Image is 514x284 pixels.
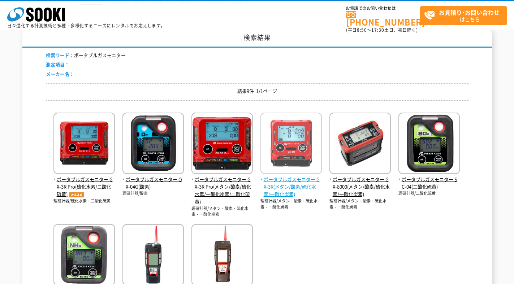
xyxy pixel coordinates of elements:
img: GX-8000(メタン/酸素/硫化水素/一酸化炭素) [329,113,391,176]
p: 理研計器/硫化水素・二酸化硫黄 [53,198,115,204]
span: ポータブルガスモニター GX-3R Pro(硫化水素/二酸化硫黄) [53,176,115,198]
p: 理研計器/メタン・酸素・硫化水素・一酸化炭素 [191,206,253,218]
span: ポータブルガスモニター GX-8000(メタン/酸素/硫化水素/一酸化炭素) [329,176,391,198]
img: SC-04(二酸化硫黄) [398,113,460,176]
span: (平日 ～ 土日、祝日除く) [346,27,418,33]
p: 日々進化する計測技術と多種・多様化するニーズにレンタルでお応えします。 [7,23,165,28]
span: ポータブルガスモニター SC-04(二酸化硫黄) [398,176,460,191]
a: ポータブルガスモニター GX-3R Pro(メタン/酸素/硫化水素/一酸化炭素/二酸化硫黄) [191,168,253,206]
span: メーカー名： [46,70,74,77]
img: GX-3R Pro(メタン/酸素/硫化水素/一酸化炭素/二酸化硫黄) [191,113,253,176]
span: お電話でのお問い合わせは [346,6,420,10]
strong: お見積り･お問い合わせ [439,8,500,17]
li: ポータブルガスモニター [46,52,126,59]
a: ポータブルガスモニター GX-8000(メタン/酸素/硫化水素/一酸化炭素) [329,168,391,198]
h1: 検索結果 [22,29,492,48]
a: ポータブルガスモニター GX-3R Pro(硫化水素/二酸化硫黄)オススメ [53,168,115,198]
span: ポータブルガスモニター GX-3R Pro(メタン/酸素/硫化水素/一酸化炭素/二酸化硫黄) [191,176,253,206]
a: [PHONE_NUMBER] [346,11,420,26]
img: OX-04G(酸素) [122,113,184,176]
a: ポータブルガスモニター GX-3R(メタン/酸素/硫化水素/一酸化炭素) [260,168,322,198]
img: GX-3R Pro(硫化水素/二酸化硫黄) [53,113,115,176]
span: 検索ワード： [46,52,74,58]
p: 結果9件 1/1ページ [46,87,468,95]
p: 理研計器/メタン・酸素・硫化水素・一酸化炭素 [260,198,322,210]
span: ポータブルガスモニター OX-04G(酸素) [122,176,184,191]
span: ポータブルガスモニター GX-3R(メタン/酸素/硫化水素/一酸化炭素) [260,176,322,198]
p: 理研計器/酸素 [122,191,184,197]
p: 理研計器/二酸化硫黄 [398,191,460,197]
img: オススメ [68,192,86,197]
a: ポータブルガスモニター OX-04G(酸素) [122,168,184,191]
span: 17:30 [371,27,384,33]
span: 測定項目： [46,61,69,68]
a: ポータブルガスモニター SC-04(二酸化硫黄) [398,168,460,191]
p: 理研計器/メタン・酸素・硫化水素・一酸化炭素 [329,198,391,210]
a: お見積り･お問い合わせはこちら [420,6,507,25]
img: GX-3R(メタン/酸素/硫化水素/一酸化炭素) [260,113,322,176]
span: はこちら [424,6,506,25]
span: 8:50 [357,27,367,33]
